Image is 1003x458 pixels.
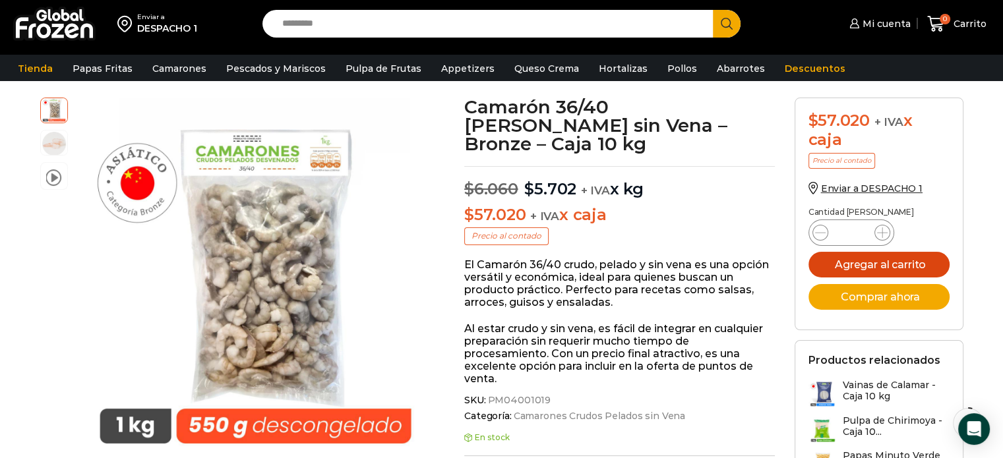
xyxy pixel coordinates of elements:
[524,179,534,198] span: $
[808,153,875,169] p: Precio al contado
[839,223,864,242] input: Product quantity
[661,56,704,81] a: Pollos
[710,56,772,81] a: Abarrotes
[11,56,59,81] a: Tienda
[808,354,940,366] h2: Productos relacionados
[508,56,586,81] a: Queso Crema
[137,22,197,35] div: DESPACHO 1
[464,98,775,153] h1: Camarón 36/40 [PERSON_NAME] sin Vena – Bronze – Caja 10 kg
[220,56,332,81] a: Pescados y Mariscos
[846,11,911,37] a: Mi cuenta
[464,258,775,309] p: El Camarón 36/40 crudo, pelado y sin vena es una opción versátil y económica, ideal para quienes ...
[464,206,775,225] p: x caja
[464,411,775,422] span: Categoría:
[874,115,903,129] span: + IVA
[843,380,950,402] h3: Vainas de Calamar - Caja 10 kg
[464,179,474,198] span: $
[592,56,654,81] a: Hortalizas
[808,183,923,194] a: Enviar a DESPACHO 1
[485,395,551,406] span: PM04001019
[464,166,775,199] p: x kg
[581,184,610,197] span: + IVA
[940,14,950,24] span: 0
[464,227,549,244] p: Precio al contado
[808,208,950,217] p: Cantidad [PERSON_NAME]
[339,56,428,81] a: Pulpa de Frutas
[464,179,518,198] bdi: 6.060
[821,183,923,194] span: Enviar a DESPACHO 1
[924,9,990,40] a: 0 Carrito
[950,17,987,30] span: Carrito
[808,111,950,150] div: x caja
[435,56,501,81] a: Appetizers
[859,17,911,30] span: Mi cuenta
[464,205,474,224] span: $
[808,111,818,130] span: $
[464,322,775,386] p: Al estar crudo y sin vena, es fácil de integrar en cualquier preparación sin requerir mucho tiemp...
[808,380,950,408] a: Vainas de Calamar - Caja 10 kg
[808,415,950,444] a: Pulpa de Chirimoya - Caja 10...
[958,413,990,445] div: Open Intercom Messenger
[146,56,213,81] a: Camarones
[843,415,950,438] h3: Pulpa de Chirimoya - Caja 10...
[66,56,139,81] a: Papas Fritas
[464,395,775,406] span: SKU:
[530,210,559,223] span: + IVA
[808,111,870,130] bdi: 57.020
[41,96,67,123] span: Camaron 36/40 RPD Bronze
[41,130,67,157] span: 36/40 rpd bronze
[117,13,137,35] img: address-field-icon.svg
[524,179,576,198] bdi: 5.702
[808,252,950,277] button: Agregar al carrito
[137,13,197,22] div: Enviar a
[464,433,775,442] p: En stock
[713,10,741,38] button: Search button
[778,56,852,81] a: Descuentos
[512,411,685,422] a: Camarones Crudos Pelados sin Vena
[808,284,950,310] button: Comprar ahora
[464,205,526,224] bdi: 57.020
